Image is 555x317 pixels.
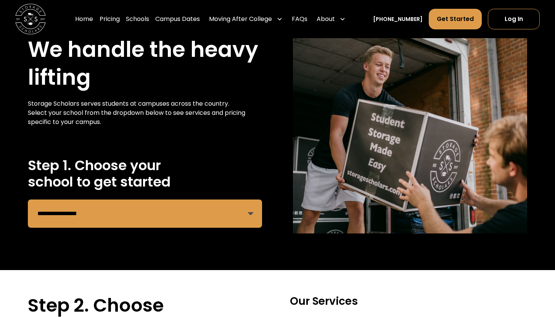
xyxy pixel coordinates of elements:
[292,8,307,30] a: FAQs
[314,8,349,30] div: About
[293,36,528,233] img: storage scholar
[373,15,423,23] a: [PHONE_NUMBER]
[100,8,120,30] a: Pricing
[75,8,93,30] a: Home
[209,14,272,24] div: Moving After College
[126,8,149,30] a: Schools
[290,294,528,308] h3: Our Services
[317,14,335,24] div: About
[28,36,262,92] h1: We handle the heavy lifting
[28,200,262,228] form: Remind Form
[206,8,286,30] div: Moving After College
[15,4,46,34] img: Storage Scholars main logo
[28,99,262,127] div: Storage Scholars serves students at campuses across the country. Select your school from the drop...
[15,4,46,34] a: home
[155,8,200,30] a: Campus Dates
[28,157,262,190] h2: Step 1. Choose your school to get started
[429,9,482,29] a: Get Started
[488,9,540,29] a: Log In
